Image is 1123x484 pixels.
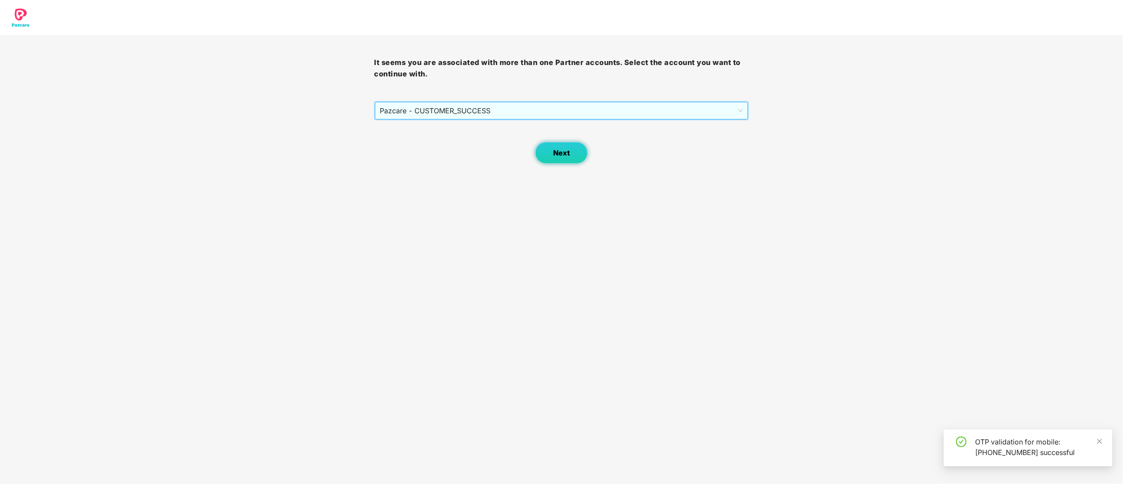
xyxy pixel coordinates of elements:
span: check-circle [956,437,967,447]
span: Pazcare - CUSTOMER_SUCCESS [380,102,743,119]
button: Next [535,142,588,164]
h3: It seems you are associated with more than one Partner accounts. Select the account you want to c... [374,57,749,79]
span: close [1097,438,1103,444]
span: Next [553,149,570,157]
div: OTP validation for mobile: [PHONE_NUMBER] successful [975,437,1102,458]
